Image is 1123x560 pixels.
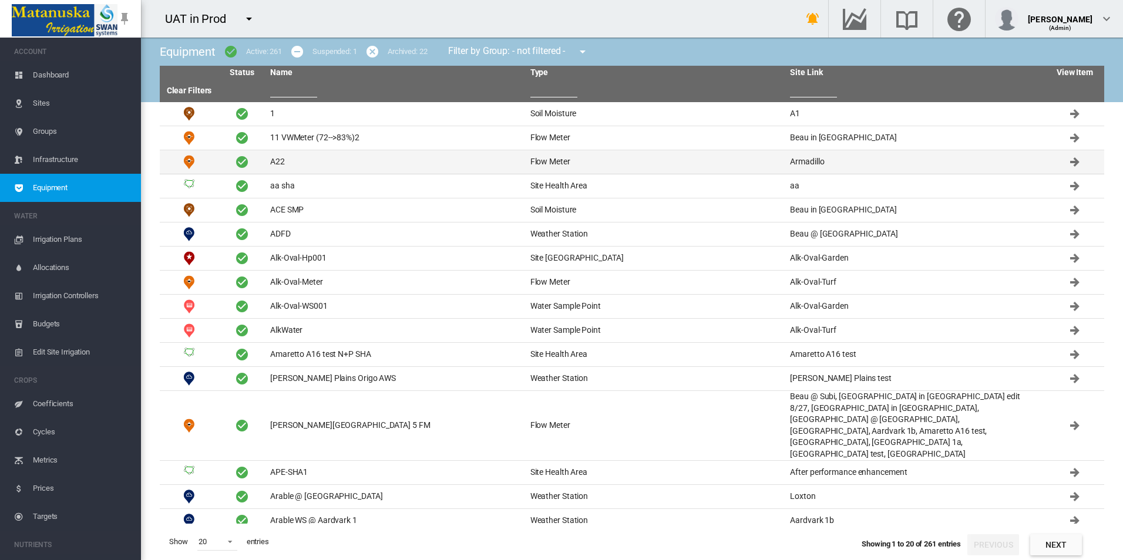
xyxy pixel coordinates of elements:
md-icon: Click to go to equipment [1068,490,1082,504]
td: ACE SMP [265,198,526,222]
td: 1 [265,102,526,126]
span: Active [235,155,249,169]
div: Filter by Group: - not filtered - [439,40,599,63]
span: Irrigation Controllers [33,282,132,310]
td: Alk-Oval-WS001 [265,295,526,318]
td: Soil Moisture [526,102,786,126]
md-icon: Click to go to equipment [1068,107,1082,121]
td: Amaretto A16 test N+P SHA [265,343,526,366]
tr: Water Sample Point AlkWater Water Sample Point Alk-Oval-Turf Click to go to equipment [160,319,1104,343]
tr: Soil Moisture ACE SMP Soil Moisture Beau in [GEOGRAPHIC_DATA] Click to go to equipment [160,198,1104,222]
button: icon-minus-circle [285,40,309,63]
td: Water Sample Point [526,295,786,318]
img: 3.svg [182,179,196,193]
span: Show [164,532,193,552]
img: 10.svg [182,227,196,241]
td: Soil Moisture [160,102,218,126]
td: Alk-Oval-Meter [265,271,526,294]
td: Beau @ Subi, [GEOGRAPHIC_DATA] in [GEOGRAPHIC_DATA] edit 8/27, [GEOGRAPHIC_DATA] in [GEOGRAPHIC_D... [785,391,1045,460]
button: Click to go to equipment [1063,174,1087,198]
span: Showing 1 to 20 of 261 entries [862,539,961,548]
td: Flow Meter [526,271,786,294]
button: icon-menu-down [237,7,261,31]
button: Click to go to equipment [1063,271,1087,294]
button: Click to go to equipment [1063,461,1087,484]
tr: Site Health Area Amaretto A16 test N+P SHA Site Health Area Amaretto A16 test Click to go to equi... [160,343,1104,367]
md-icon: Click to go to equipment [1068,203,1082,217]
md-icon: Click to go to equipment [1068,227,1082,241]
md-icon: icon-bell-ring [806,12,820,26]
button: Click to go to equipment [1063,247,1087,270]
md-icon: Click to go to equipment [1068,179,1082,193]
td: Weather Station [526,222,786,246]
img: 12.svg [182,251,196,265]
div: Active: 261 [246,46,282,57]
span: Active [235,227,249,241]
td: Weather Station [160,509,218,532]
td: Alk-Oval-Garden [785,295,1045,318]
button: Click to go to equipment [1063,367,1087,390]
img: profile.jpg [995,7,1018,31]
md-icon: Search the knowledge base [893,12,921,26]
md-icon: Click to go to equipment [1068,419,1082,433]
td: 11 VWMeter (72-->83%)2 [265,126,526,150]
td: Soil Moisture [160,198,218,222]
img: 10.svg [182,372,196,386]
span: NUTRIENTS [14,535,132,554]
span: CROPS [14,371,132,390]
img: 13.svg [182,323,196,338]
button: icon-menu-down [571,40,594,63]
div: 20 [199,537,207,546]
td: aa sha [265,174,526,198]
md-icon: Click to go to equipment [1068,372,1082,386]
span: Active [235,419,249,433]
td: Flow Meter [160,271,218,294]
img: 9.svg [182,419,196,433]
span: Equipment [33,174,132,202]
button: Click to go to equipment [1063,295,1087,318]
td: Site Health Area [160,343,218,366]
td: Site Health Area [526,174,786,198]
span: Dashboard [33,61,132,89]
span: Coefficients [33,390,132,418]
tr: Soil Moisture 1 Soil Moisture A1 Click to go to equipment [160,102,1104,126]
button: Click to go to equipment [1063,222,1087,246]
img: 3.svg [182,348,196,362]
tr: Flow Meter 11 VWMeter (72-->83%)2 Flow Meter Beau in [GEOGRAPHIC_DATA] Click to go to equipment [160,126,1104,150]
td: aa [785,174,1045,198]
tr: Weather Station [PERSON_NAME] Plains Origo AWS Weather Station [PERSON_NAME] Plains test Click to... [160,367,1104,391]
a: Clear Filters [167,86,212,95]
button: icon-cancel [361,40,384,63]
td: [PERSON_NAME] Plains test [785,367,1045,390]
tr: Weather Station ADFD Weather Station Beau @ [GEOGRAPHIC_DATA] Click to go to equipment [160,222,1104,247]
td: Flow Meter [526,150,786,174]
td: Alk-Oval-Garden [785,247,1045,270]
button: Click to go to equipment [1063,485,1087,508]
span: Active [235,179,249,193]
td: AlkWater [265,319,526,342]
td: Site Health Point [160,247,218,270]
span: Irrigation Plans [33,225,132,254]
button: icon-checkbox-marked-circle [219,40,243,63]
td: Flow Meter [526,391,786,460]
img: 13.svg [182,299,196,313]
div: Archived: 22 [388,46,428,57]
td: A1 [785,102,1045,126]
td: Weather Station [526,367,786,390]
md-icon: Click to go to equipment [1068,155,1082,169]
md-icon: Click to go to equipment [1068,465,1082,480]
span: Cycles [33,418,132,446]
td: Flow Meter [160,150,218,174]
span: Infrastructure [33,146,132,174]
img: 3.svg [182,465,196,480]
td: [PERSON_NAME] Plains Origo AWS [265,367,526,390]
td: Alk-Oval-Turf [785,271,1045,294]
td: Loxton [785,485,1045,508]
span: Active [235,490,249,504]
td: Site [GEOGRAPHIC_DATA] [526,247,786,270]
md-icon: icon-menu-down [576,45,590,59]
td: Water Sample Point [526,319,786,342]
td: Site Health Area [160,174,218,198]
md-icon: icon-checkbox-marked-circle [224,45,238,59]
span: Active [235,275,249,289]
